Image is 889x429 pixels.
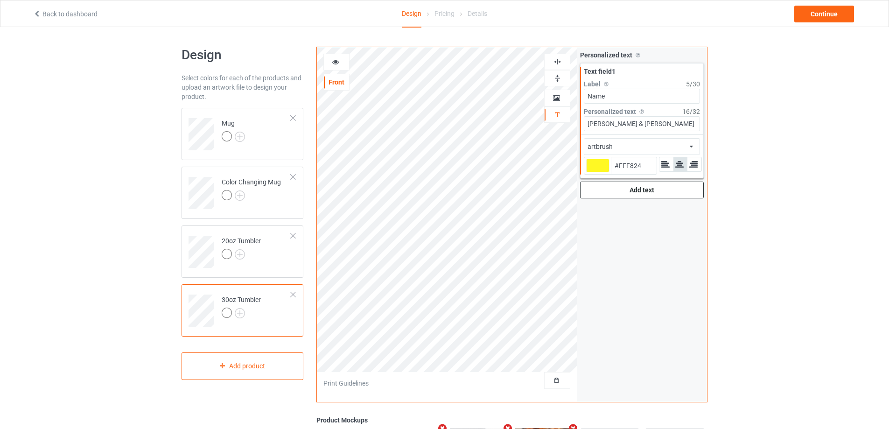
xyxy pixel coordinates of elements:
[553,110,562,119] img: svg%3E%0A
[182,108,303,160] div: Mug
[686,79,700,89] div: 5 / 30
[316,415,707,425] div: Product Mockups
[468,0,487,27] div: Details
[222,119,245,141] div: Mug
[584,108,636,115] span: Personalized text
[324,77,349,87] div: Front
[584,116,700,131] input: Your text
[638,108,645,115] img: svg%3E%0A
[794,6,854,22] div: Continue
[182,73,303,101] div: Select colors for each of the products and upload an artwork file to design your product.
[602,80,610,88] img: svg%3E%0A
[222,177,281,200] div: Color Changing Mug
[553,57,562,66] img: svg%3E%0A
[235,308,245,318] img: svg+xml;base64,PD94bWwgdmVyc2lvbj0iMS4wIiBlbmNvZGluZz0iVVRGLTgiPz4KPHN2ZyB3aWR0aD0iMjJweCIgaGVpZ2...
[584,89,700,104] input: Your label
[182,225,303,278] div: 20oz Tumbler
[33,10,98,18] a: Back to dashboard
[222,295,261,317] div: 30oz Tumbler
[553,74,562,83] img: svg%3E%0A
[580,51,632,59] span: Personalized text
[402,0,421,28] div: Design
[235,132,245,142] img: svg+xml;base64,PD94bWwgdmVyc2lvbj0iMS4wIiBlbmNvZGluZz0iVVRGLTgiPz4KPHN2ZyB3aWR0aD0iMjJweCIgaGVpZ2...
[182,167,303,219] div: Color Changing Mug
[323,379,369,388] div: Print Guidelines
[634,51,642,59] img: svg%3E%0A
[580,182,704,198] div: Add text
[682,107,700,116] div: 16 / 32
[588,142,613,151] div: artbrush
[235,190,245,201] img: svg+xml;base64,PD94bWwgdmVyc2lvbj0iMS4wIiBlbmNvZGluZz0iVVRGLTgiPz4KPHN2ZyB3aWR0aD0iMjJweCIgaGVpZ2...
[434,0,455,27] div: Pricing
[584,67,700,76] div: Text field 1
[235,249,245,260] img: svg+xml;base64,PD94bWwgdmVyc2lvbj0iMS4wIiBlbmNvZGluZz0iVVRGLTgiPz4KPHN2ZyB3aWR0aD0iMjJweCIgaGVpZ2...
[584,80,601,88] span: Label
[182,47,303,63] h1: Design
[222,236,261,259] div: 20oz Tumbler
[182,284,303,337] div: 30oz Tumbler
[182,352,303,380] div: Add product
